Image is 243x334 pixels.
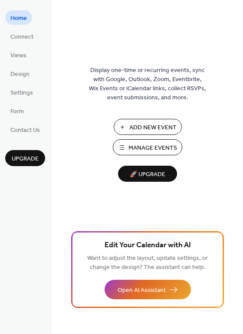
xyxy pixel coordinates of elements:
[12,154,39,164] span: Upgrade
[5,122,45,137] a: Contact Us
[129,123,177,132] span: Add New Event
[5,150,45,166] button: Upgrade
[10,14,27,23] span: Home
[10,126,40,135] span: Contact Us
[114,119,182,135] button: Add New Event
[87,252,208,273] span: Want to adjust the layout, update settings, or change the design? The assistant can help.
[10,70,30,79] span: Design
[118,286,166,295] span: Open AI Assistant
[105,280,191,299] button: Open AI Assistant
[5,66,35,81] a: Design
[5,48,32,62] a: Views
[5,104,29,118] a: Form
[123,169,172,180] span: 🚀 Upgrade
[10,107,24,116] span: Form
[118,166,177,182] button: 🚀 Upgrade
[5,29,39,43] a: Connect
[10,51,26,60] span: Views
[89,66,206,102] span: Display one-time or recurring events, sync with Google, Outlook, Zoom, Eventbrite, Wix Events or ...
[10,88,33,98] span: Settings
[5,85,38,99] a: Settings
[5,10,32,25] a: Home
[10,33,33,42] span: Connect
[105,239,191,252] span: Edit Your Calendar with AI
[113,139,182,155] button: Manage Events
[128,144,177,153] span: Manage Events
